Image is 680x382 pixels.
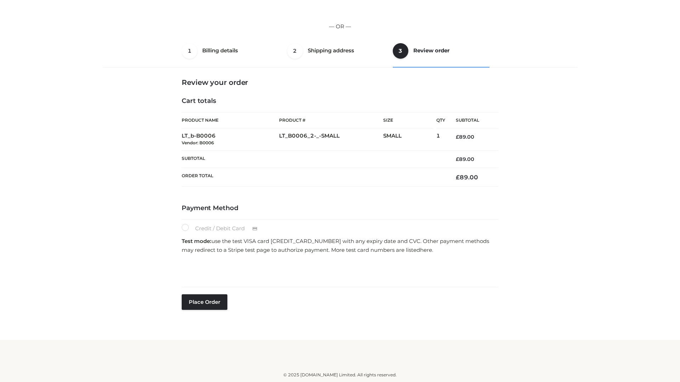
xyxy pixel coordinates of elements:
p: use the test VISA card [CREDIT_CARD_NUMBER] with any expiry date and CVC. Other payment methods m... [182,237,498,255]
th: Product Name [182,112,279,128]
bdi: 89.00 [456,134,474,140]
strong: Test mode: [182,238,211,244]
th: Product # [279,112,383,128]
th: Size [383,112,433,128]
h4: Payment Method [182,204,498,212]
td: SMALL [383,128,436,151]
span: £ [456,156,459,162]
label: Credit / Debit Card [182,224,265,233]
div: © 2025 [DOMAIN_NAME] Limited. All rights reserved. [105,371,575,378]
td: 1 [436,128,445,151]
a: here [420,247,432,253]
img: Credit / Debit Card [248,225,261,233]
td: LT_B0006_2-_-SMALL [279,128,383,151]
iframe: Secure payment input frame [180,257,497,283]
small: Vendor: B0006 [182,140,214,145]
th: Subtotal [445,112,498,128]
span: £ [456,134,459,140]
td: LT_b-B0006 [182,128,279,151]
button: Place order [182,294,227,310]
h4: Cart totals [182,97,498,105]
th: Qty [436,112,445,128]
p: — OR — [105,22,575,31]
h3: Review your order [182,78,498,87]
bdi: 89.00 [456,156,474,162]
bdi: 89.00 [456,174,478,181]
th: Subtotal [182,150,445,168]
th: Order Total [182,168,445,187]
span: £ [456,174,460,181]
